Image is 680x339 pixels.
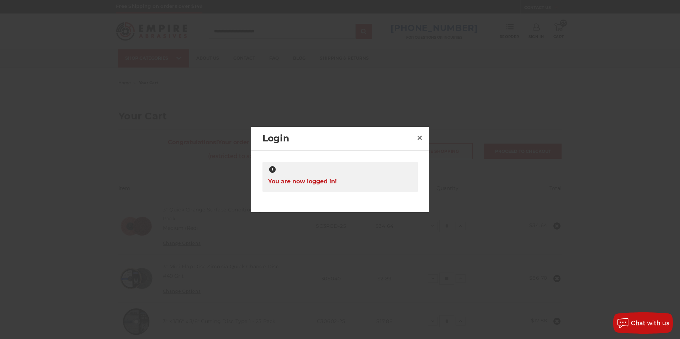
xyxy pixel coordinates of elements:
[414,132,425,144] a: Close
[416,131,423,145] span: ×
[631,320,669,327] span: Chat with us
[613,312,673,334] button: Chat with us
[268,174,337,188] span: You are now logged in!
[262,132,414,145] h2: Login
